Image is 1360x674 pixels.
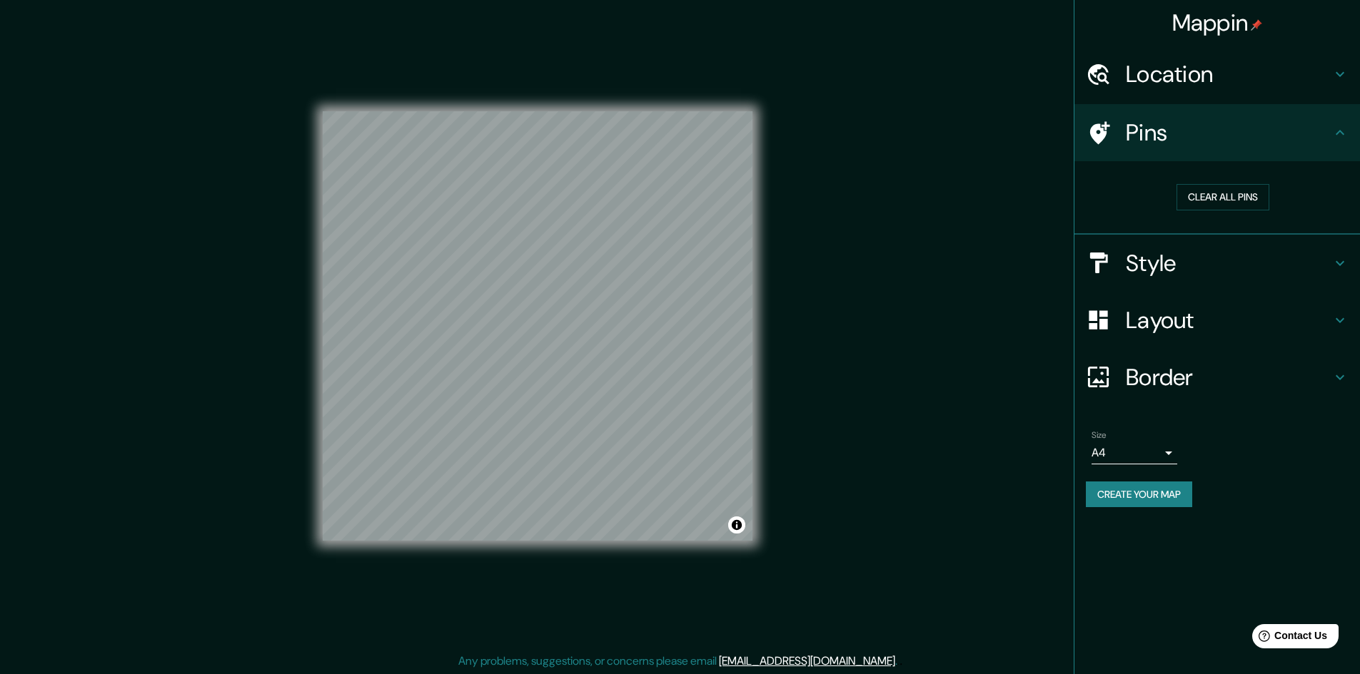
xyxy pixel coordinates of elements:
[1092,441,1177,464] div: A4
[1086,481,1192,508] button: Create your map
[1251,19,1262,31] img: pin-icon.png
[1092,429,1107,441] label: Size
[1074,349,1360,406] div: Border
[1074,104,1360,161] div: Pins
[1126,306,1331,335] h4: Layout
[1126,60,1331,88] h4: Location
[323,111,752,541] canvas: Map
[900,653,902,670] div: .
[719,653,895,668] a: [EMAIL_ADDRESS][DOMAIN_NAME]
[728,516,745,533] button: Toggle attribution
[1126,363,1331,392] h4: Border
[458,653,897,670] p: Any problems, suggestions, or concerns please email .
[1074,235,1360,292] div: Style
[1172,9,1263,37] h4: Mappin
[1126,118,1331,147] h4: Pins
[1074,46,1360,103] div: Location
[1233,618,1344,658] iframe: Help widget launcher
[1074,292,1360,349] div: Layout
[897,653,900,670] div: .
[1177,184,1269,210] button: Clear all pins
[1126,249,1331,277] h4: Style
